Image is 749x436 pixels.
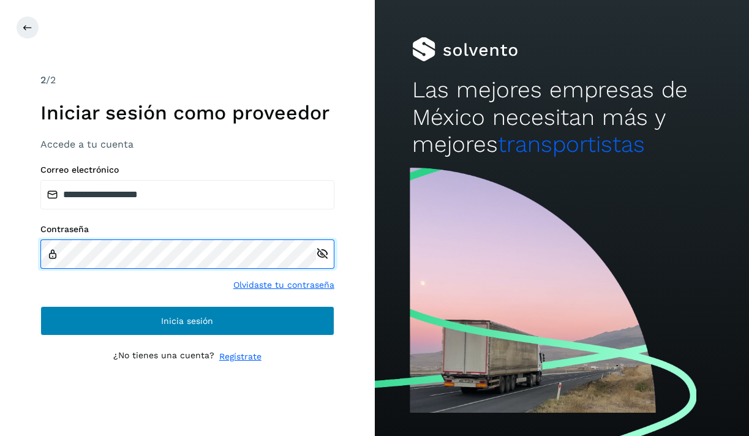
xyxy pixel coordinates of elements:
[219,350,262,363] a: Regístrate
[40,73,334,88] div: /2
[161,317,213,325] span: Inicia sesión
[40,138,334,150] h3: Accede a tu cuenta
[40,165,334,175] label: Correo electrónico
[40,101,334,124] h1: Iniciar sesión como proveedor
[412,77,712,158] h2: Las mejores empresas de México necesitan más y mejores
[40,74,46,86] span: 2
[40,224,334,235] label: Contraseña
[498,131,645,157] span: transportistas
[40,306,334,336] button: Inicia sesión
[113,350,214,363] p: ¿No tienes una cuenta?
[233,279,334,291] a: Olvidaste tu contraseña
